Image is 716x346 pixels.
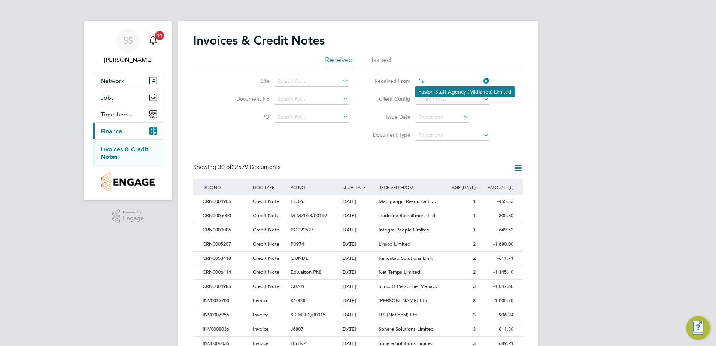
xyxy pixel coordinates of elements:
input: Select one [416,130,489,141]
span: OUNDL [291,255,308,261]
input: Search for... [416,76,489,87]
span: Invoice [253,297,268,304]
li: ion Staff Agency (Midlands) Limited [415,87,515,97]
input: Select one [416,112,469,123]
div: AMOUNT (£) [477,179,515,196]
div: [DATE] [339,209,377,223]
label: Client Config [367,95,410,102]
div: [DATE] [339,308,377,322]
div: -1,145.40 [477,265,515,279]
li: Received [325,55,353,69]
div: -1,047.60 [477,280,515,294]
span: ITS (National) Ltd. [379,312,419,318]
label: Document Type [367,131,410,138]
span: Madigangill Resource Li… [379,198,436,204]
div: RECEIVED FROM [377,179,440,196]
h2: Invoices & Credit Notes [193,33,325,48]
div: [DATE] [339,195,377,209]
div: -611.71 [477,252,515,265]
span: 3 [473,326,476,332]
span: 22579 Documents [218,163,280,171]
div: AGE (DAYS) [440,179,477,196]
span: [PERSON_NAME] Ltd [379,297,427,304]
div: INV0012703 [201,294,251,308]
input: Search for... [416,94,489,105]
a: 11 [146,28,161,52]
span: Stephen Smith [93,55,163,64]
div: CRN0005207 [201,237,251,251]
div: 811.30 [477,322,515,336]
div: 906.24 [477,308,515,322]
span: Edwalton Ph8 [291,269,321,275]
span: Sphere Solutions Limited [379,326,434,332]
span: 3 [473,312,476,318]
label: Document No [227,95,270,102]
div: [DATE] [339,252,377,265]
span: Invoice [253,326,268,332]
div: DOC NO [201,179,251,196]
span: P0974 [291,241,304,247]
span: 1 [473,227,476,233]
div: Finance [93,139,163,167]
span: J6807 [291,326,303,332]
div: PO NO [289,179,339,196]
div: [DATE] [339,322,377,336]
div: INV0007956 [201,308,251,322]
span: Timesheets [101,111,132,118]
span: 3 [473,297,476,304]
span: Simcott Personnel Mana… [379,283,437,289]
span: Powered by [123,209,144,216]
div: CRN0006414 [201,265,251,279]
div: ISSUE DATE [339,179,377,196]
label: Issue Date [367,113,410,120]
li: Issued [371,55,391,69]
input: Search for... [275,94,349,105]
div: CRN0053418 [201,252,251,265]
input: Search for... [275,76,349,87]
button: Jobs [93,89,163,106]
div: -1,680.00 [477,237,515,251]
span: Credit Note [253,212,279,219]
span: Invoice [253,312,268,318]
div: [DATE] [339,237,377,251]
button: Network [93,72,163,89]
input: Search for... [275,112,349,123]
span: C0201 [291,283,304,289]
span: 2 [473,241,476,247]
div: DOC TYPE [251,179,289,196]
div: -805.80 [477,209,515,223]
span: Credit Note [253,255,279,261]
span: Linsco Limited [379,241,410,247]
span: Integra People Limited [379,227,430,233]
div: -649.52 [477,223,515,237]
span: Jobs [101,94,114,101]
div: CRN0000006 [201,223,251,237]
span: 1 [473,198,476,204]
span: M-MZ058/00169 [291,212,327,219]
div: Showing [193,163,282,171]
span: 2 [473,269,476,275]
label: Site [227,78,270,84]
div: CRN0004905 [201,195,251,209]
div: -455.53 [477,195,515,209]
div: [DATE] [339,280,377,294]
span: Credit Note [253,283,279,289]
span: Credit Note [253,269,279,275]
div: [DATE] [339,294,377,308]
label: Received From [367,78,410,84]
div: [DATE] [339,223,377,237]
a: SS[PERSON_NAME] [93,28,163,64]
span: Tradeline Recruitment Ltd [379,212,435,219]
span: Randstad Solutions Limi… [379,255,437,261]
button: Engage Resource Center [686,316,710,340]
span: 3 [473,283,476,289]
span: SS [123,36,133,45]
span: Engage [123,215,144,222]
span: Credit Note [253,227,279,233]
button: Timesheets [93,106,163,122]
span: Network [101,77,124,84]
span: Finance [101,128,122,135]
div: CRN0005050 [201,209,251,223]
a: Powered byEngage [112,209,144,224]
span: Credit Note [253,198,279,204]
